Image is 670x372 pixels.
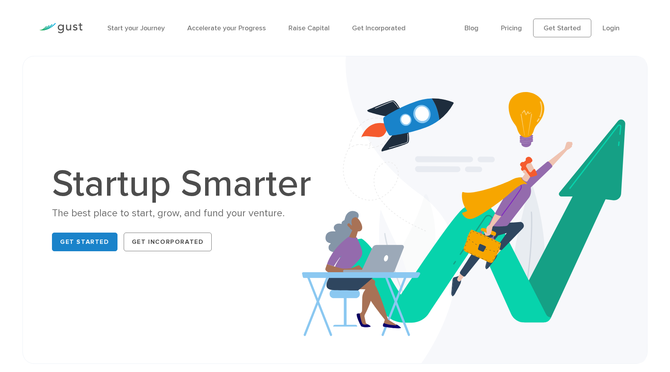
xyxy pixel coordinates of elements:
[288,24,330,32] a: Raise Capital
[465,24,478,32] a: Blog
[187,24,266,32] a: Accelerate your Progress
[52,233,117,251] a: Get Started
[124,233,212,251] a: Get Incorporated
[501,24,522,32] a: Pricing
[533,19,591,37] a: Get Started
[52,165,319,203] h1: Startup Smarter
[352,24,406,32] a: Get Incorporated
[107,24,165,32] a: Start your Journey
[52,207,319,220] div: The best place to start, grow, and fund your venture.
[302,56,647,363] img: Startup Smarter Hero
[39,23,83,33] img: Gust Logo
[603,24,620,32] a: Login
